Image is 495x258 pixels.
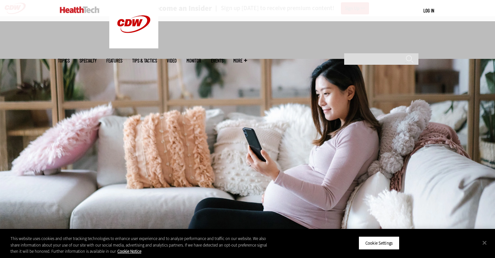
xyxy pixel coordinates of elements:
a: Tips & Tactics [132,58,157,63]
button: Close [477,235,492,250]
a: Log in [423,8,434,13]
a: Events [211,58,223,63]
a: CDW [109,43,158,50]
a: MonITor [186,58,201,63]
span: Specialty [80,58,97,63]
div: This website uses cookies and other tracking technologies to enhance user experience and to analy... [10,235,272,255]
a: Features [106,58,122,63]
div: User menu [423,7,434,14]
span: Topics [58,58,70,63]
img: Home [60,7,99,13]
span: More [233,58,247,63]
button: Cookie Settings [359,236,399,250]
a: More information about your privacy [117,249,141,254]
a: Video [167,58,177,63]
